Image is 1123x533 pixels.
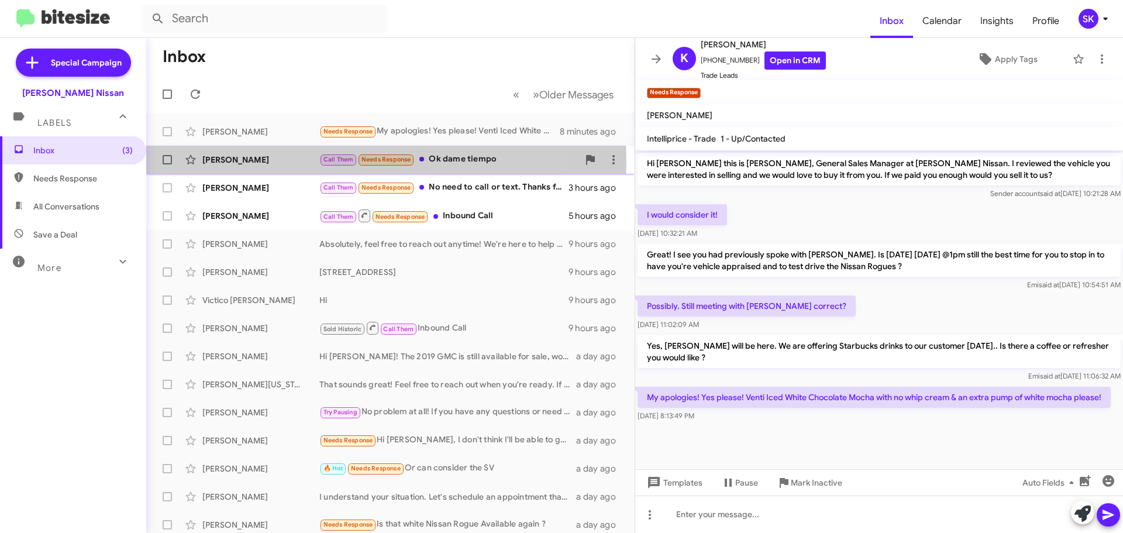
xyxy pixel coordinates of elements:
[721,133,786,144] span: 1 - Up/Contacted
[638,387,1111,408] p: My apologies! Yes please! Venti Iced White Chocolate Mocha with no whip cream & an extra pump of ...
[1069,9,1110,29] button: SK
[647,110,712,121] span: [PERSON_NAME]
[319,405,576,419] div: No problem at all! If you have any questions or need assistance, feel free to reach out. Whenever...
[526,82,621,106] button: Next
[319,518,576,531] div: Is that white Nissan Rogue Available again ?
[1023,4,1069,38] a: Profile
[569,266,625,278] div: 9 hours ago
[33,229,77,240] span: Save a Deal
[37,263,61,273] span: More
[33,173,133,184] span: Needs Response
[202,491,319,503] div: [PERSON_NAME]
[202,519,319,531] div: [PERSON_NAME]
[51,57,122,68] span: Special Campaign
[870,4,913,38] span: Inbox
[569,238,625,250] div: 9 hours ago
[647,133,716,144] span: Intelliprice - Trade
[735,472,758,493] span: Pause
[323,156,354,163] span: Call Them
[507,82,621,106] nav: Page navigation example
[680,49,688,68] span: K
[319,294,569,306] div: Hi
[1027,280,1121,289] span: Emi [DATE] 10:54:51 AM
[1079,9,1098,29] div: SK
[638,295,856,317] p: Possibly. Still meeting with [PERSON_NAME] correct?
[202,210,319,222] div: [PERSON_NAME]
[576,519,625,531] div: a day ago
[319,181,569,194] div: No need to call or text. Thanks for the help
[638,411,694,420] span: [DATE] 8:13:49 PM
[513,87,519,102] span: «
[319,321,569,335] div: Inbound Call
[1022,472,1079,493] span: Auto Fields
[33,201,99,212] span: All Conversations
[635,472,712,493] button: Templates
[361,156,411,163] span: Needs Response
[971,4,1023,38] a: Insights
[319,379,576,390] div: That sounds great! Feel free to reach out when you're ready. If you have any questions or need as...
[142,5,387,33] input: Search
[323,465,343,472] span: 🔥 Hot
[202,435,319,446] div: [PERSON_NAME]
[638,229,697,238] span: [DATE] 10:32:21 AM
[319,266,569,278] div: [STREET_ADDRESS]
[506,82,526,106] button: Previous
[1028,372,1121,380] span: Emi [DATE] 11:06:32 AM
[319,434,576,447] div: Hi [PERSON_NAME], I don't think I'll be able to get the car. My current loan is top heavy and my ...
[163,47,206,66] h1: Inbox
[569,210,625,222] div: 5 hours ago
[202,350,319,362] div: [PERSON_NAME]
[1040,372,1060,380] span: said at
[202,126,319,137] div: [PERSON_NAME]
[323,325,362,333] span: Sold Historic
[701,51,826,70] span: [PHONE_NUMBER]
[319,208,569,223] div: Inbound Call
[791,472,842,493] span: Mark Inactive
[323,408,357,416] span: Try Pausing
[645,472,702,493] span: Templates
[202,407,319,418] div: [PERSON_NAME]
[576,435,625,446] div: a day ago
[323,128,373,135] span: Needs Response
[533,87,539,102] span: »
[202,322,319,334] div: [PERSON_NAME]
[319,350,576,362] div: Hi [PERSON_NAME]! The 2019 GMC is still available for sale, would you like to schedule a test dri...
[647,88,701,98] small: Needs Response
[319,238,569,250] div: Absolutely, feel free to reach out anytime! We're here to help when you're ready to discuss your ...
[995,49,1038,70] span: Apply Tags
[202,238,319,250] div: [PERSON_NAME]
[576,463,625,474] div: a day ago
[990,189,1121,198] span: Sender account [DATE] 10:21:28 AM
[1039,280,1059,289] span: said at
[351,465,401,472] span: Needs Response
[37,118,71,128] span: Labels
[202,182,319,194] div: [PERSON_NAME]
[361,184,411,191] span: Needs Response
[576,379,625,390] div: a day ago
[560,126,625,137] div: 8 minutes ago
[701,70,826,81] span: Trade Leads
[33,145,133,156] span: Inbox
[202,379,319,390] div: [PERSON_NAME][US_STATE]
[202,154,319,166] div: [PERSON_NAME]
[638,335,1121,368] p: Yes, [PERSON_NAME] will be here. We are offering Starbucks drinks to our customer [DATE].. Is the...
[569,294,625,306] div: 9 hours ago
[712,472,767,493] button: Pause
[764,51,826,70] a: Open in CRM
[323,521,373,528] span: Needs Response
[383,325,414,333] span: Call Them
[319,125,560,138] div: My apologies! Yes please! Venti Iced White Chocolate Mocha with no whip cream & an extra pump of ...
[913,4,971,38] a: Calendar
[701,37,826,51] span: [PERSON_NAME]
[319,462,576,475] div: Or can consider the SV
[539,88,614,101] span: Older Messages
[638,244,1121,277] p: Great! I see you had previously spoke with [PERSON_NAME]. Is [DATE] [DATE] @1pm still the best ti...
[323,436,373,444] span: Needs Response
[202,463,319,474] div: [PERSON_NAME]
[319,491,576,503] div: I understand your situation. Let's schedule an appointment that works for you. What day and time ...
[576,491,625,503] div: a day ago
[202,266,319,278] div: [PERSON_NAME]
